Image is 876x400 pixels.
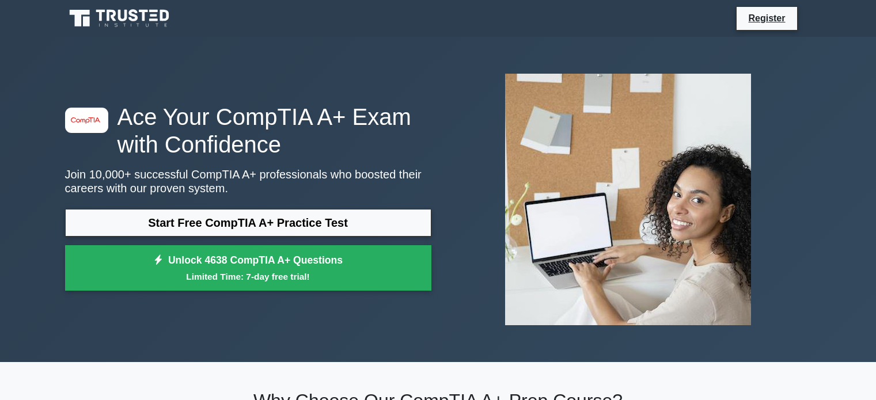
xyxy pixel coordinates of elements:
[65,103,431,158] h1: Ace Your CompTIA A+ Exam with Confidence
[65,245,431,291] a: Unlock 4638 CompTIA A+ QuestionsLimited Time: 7-day free trial!
[741,11,792,25] a: Register
[79,270,417,283] small: Limited Time: 7-day free trial!
[65,209,431,237] a: Start Free CompTIA A+ Practice Test
[65,167,431,195] p: Join 10,000+ successful CompTIA A+ professionals who boosted their careers with our proven system.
